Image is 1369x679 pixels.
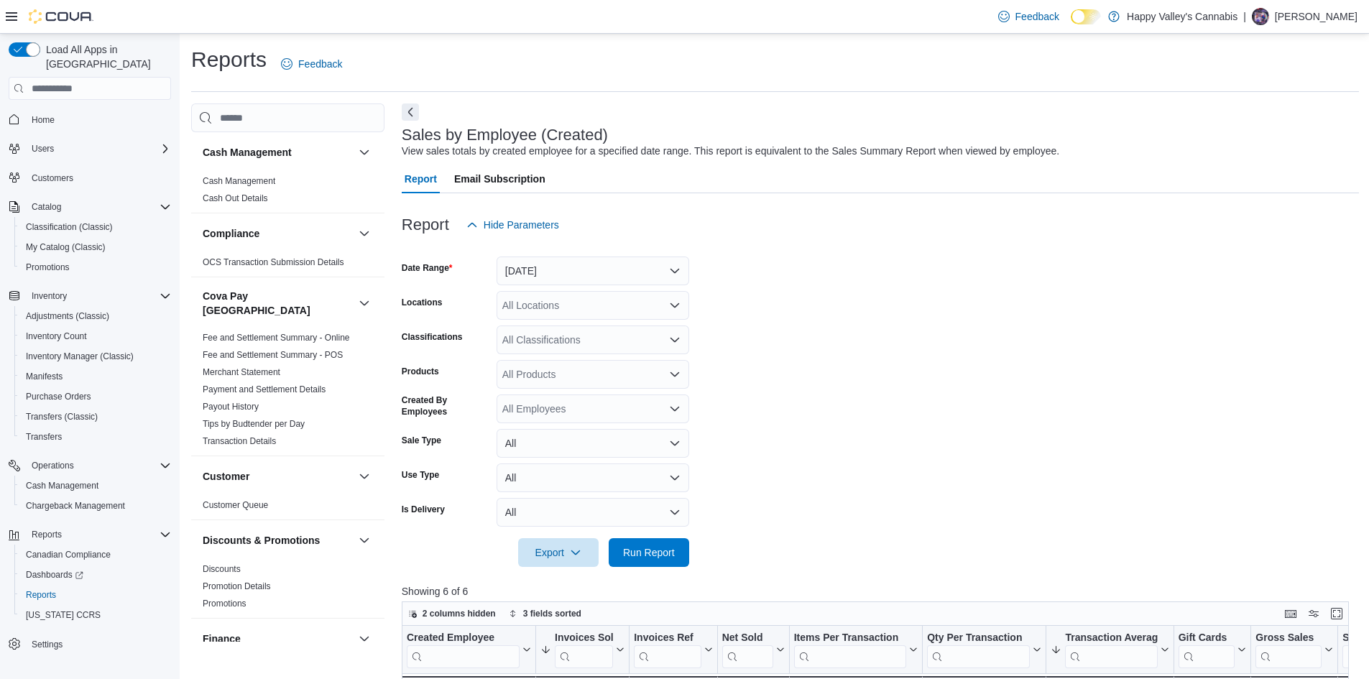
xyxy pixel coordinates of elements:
[356,295,373,312] button: Cova Pay [GEOGRAPHIC_DATA]
[634,632,712,668] button: Invoices Ref
[14,407,177,427] button: Transfers (Classic)
[29,9,93,24] img: Cova
[191,496,384,519] div: Customer
[26,110,171,128] span: Home
[203,226,259,241] h3: Compliance
[32,529,62,540] span: Reports
[402,126,608,144] h3: Sales by Employee (Created)
[722,632,773,668] div: Net Sold
[32,114,55,126] span: Home
[1252,8,1269,25] div: Bobby Loewen
[402,144,1059,159] div: View sales totals by created employee for a specified date range. This report is equivalent to th...
[20,606,171,624] span: Washington CCRS
[203,145,292,160] h3: Cash Management
[405,165,437,193] span: Report
[20,308,171,325] span: Adjustments (Classic)
[203,533,353,548] button: Discounts & Promotions
[1071,24,1071,25] span: Dark Mode
[20,477,171,494] span: Cash Management
[20,546,116,563] a: Canadian Compliance
[191,45,267,74] h1: Reports
[26,351,134,362] span: Inventory Manager (Classic)
[1282,605,1299,622] button: Keyboard shortcuts
[26,391,91,402] span: Purchase Orders
[203,436,276,446] a: Transaction Details
[497,498,689,527] button: All
[26,241,106,253] span: My Catalog (Classic)
[20,368,68,385] a: Manifests
[26,331,87,342] span: Inventory Count
[26,589,56,601] span: Reports
[203,418,305,430] span: Tips by Budtender per Day
[203,469,249,484] h3: Customer
[14,217,177,237] button: Classification (Classic)
[26,635,171,653] span: Settings
[3,167,177,188] button: Customers
[356,532,373,549] button: Discounts & Promotions
[203,533,320,548] h3: Discounts & Promotions
[3,286,177,306] button: Inventory
[927,632,1030,668] div: Qty Per Transaction
[191,172,384,213] div: Cash Management
[191,254,384,277] div: Compliance
[203,401,259,412] span: Payout History
[423,608,496,619] span: 2 columns hidden
[26,287,73,305] button: Inventory
[203,367,280,377] a: Merchant Statement
[402,366,439,377] label: Products
[32,201,61,213] span: Catalog
[26,569,83,581] span: Dashboards
[20,259,75,276] a: Promotions
[518,538,599,567] button: Export
[203,333,350,343] a: Fee and Settlement Summary - Online
[14,427,177,447] button: Transfers
[402,262,453,274] label: Date Range
[1305,605,1322,622] button: Display options
[203,332,350,343] span: Fee and Settlement Summary - Online
[20,566,171,583] span: Dashboards
[20,239,171,256] span: My Catalog (Classic)
[203,366,280,378] span: Merchant Statement
[634,632,701,668] div: Invoices Ref
[203,564,241,574] a: Discounts
[203,402,259,412] a: Payout History
[402,435,441,446] label: Sale Type
[203,350,343,360] a: Fee and Settlement Summary - POS
[407,632,520,645] div: Created Employee
[3,634,177,655] button: Settings
[26,431,62,443] span: Transfers
[402,216,449,234] h3: Report
[203,435,276,447] span: Transaction Details
[20,428,68,445] a: Transfers
[32,172,73,184] span: Customers
[634,632,701,645] div: Invoices Ref
[203,581,271,592] span: Promotion Details
[26,609,101,621] span: [US_STATE] CCRS
[298,57,342,71] span: Feedback
[203,599,246,609] a: Promotions
[20,497,131,514] a: Chargeback Management
[14,476,177,496] button: Cash Management
[20,239,111,256] a: My Catalog (Classic)
[20,328,171,345] span: Inventory Count
[14,605,177,625] button: [US_STATE] CCRS
[20,428,171,445] span: Transfers
[26,457,80,474] button: Operations
[20,259,171,276] span: Promotions
[26,457,171,474] span: Operations
[1255,632,1333,668] button: Gross Sales
[1275,8,1358,25] p: [PERSON_NAME]
[497,257,689,285] button: [DATE]
[623,545,675,560] span: Run Report
[927,632,1030,645] div: Qty Per Transaction
[1065,632,1157,668] div: Transaction Average
[20,497,171,514] span: Chargeback Management
[497,429,689,458] button: All
[203,193,268,204] span: Cash Out Details
[356,468,373,485] button: Customer
[407,632,520,668] div: Created Employee
[203,581,271,591] a: Promotion Details
[26,140,171,157] span: Users
[20,388,171,405] span: Purchase Orders
[20,408,171,425] span: Transfers (Classic)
